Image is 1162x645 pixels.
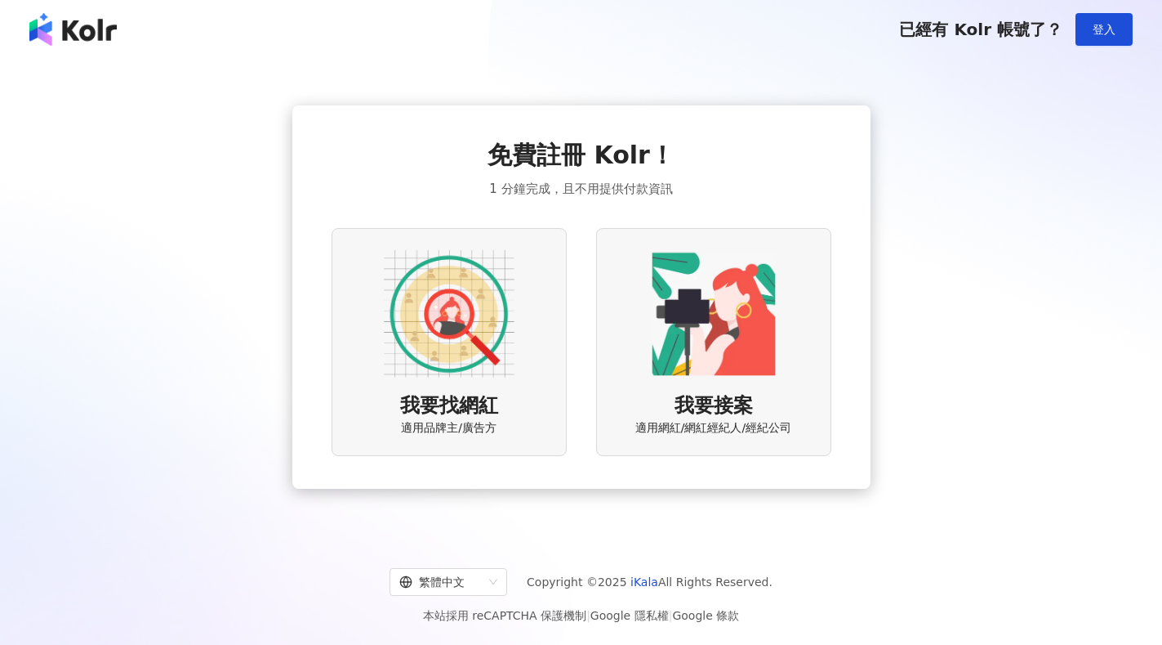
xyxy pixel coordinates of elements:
span: 適用網紅/網紅經紀人/經紀公司 [635,420,791,437]
span: 適用品牌主/廣告方 [401,420,496,437]
span: Copyright © 2025 All Rights Reserved. [527,572,772,592]
a: Google 隱私權 [590,609,669,622]
span: 登入 [1093,23,1115,36]
span: | [669,609,673,622]
img: KOL identity option [648,249,779,379]
a: Google 條款 [672,609,739,622]
span: 1 分鐘完成，且不用提供付款資訊 [489,179,672,199]
span: 本站採用 reCAPTCHA 保護機制 [423,606,739,625]
button: 登入 [1075,13,1133,46]
span: 已經有 Kolr 帳號了？ [899,20,1062,39]
span: 我要接案 [674,392,753,420]
span: 我要找網紅 [400,392,498,420]
div: 繁體中文 [399,569,483,595]
img: AD identity option [384,249,514,379]
span: 免費註冊 Kolr！ [488,138,674,172]
a: iKala [630,576,658,589]
img: logo [29,13,117,46]
span: | [586,609,590,622]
